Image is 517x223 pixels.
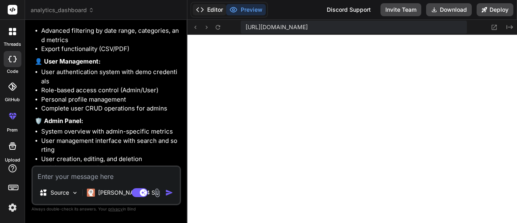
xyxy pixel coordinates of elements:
span: analytics_dashboard [31,6,94,14]
li: Complete user CRUD operations for admins [41,104,179,113]
img: icon [165,189,173,197]
label: prem [7,127,18,134]
div: Discord Support [322,3,376,16]
button: Preview [226,4,266,15]
img: Pick Models [71,189,78,196]
button: Invite Team [380,3,421,16]
button: Deploy [477,3,513,16]
li: User authentication system with demo credentials [41,68,179,86]
li: User management interface with search and sorting [41,136,179,155]
label: GitHub [5,96,20,103]
p: Source [50,189,69,197]
p: [PERSON_NAME] 4 S.. [98,189,158,197]
li: User creation, editing, and deletion [41,155,179,164]
img: attachment [153,188,162,198]
li: Export functionality (CSV/PDF) [41,45,179,54]
span: privacy [108,206,123,211]
strong: 🛡️ Admin Panel: [35,117,83,125]
button: Download [426,3,472,16]
li: System overview with admin-specific metrics [41,127,179,136]
span: [URL][DOMAIN_NAME] [246,23,308,31]
li: Advanced filtering by date range, categories, and metrics [41,26,179,45]
label: Upload [5,157,20,164]
label: threads [4,41,21,48]
img: Claude 4 Sonnet [87,189,95,197]
label: code [7,68,18,75]
li: Personal profile management [41,95,179,104]
li: Individual user detail views [41,164,179,173]
iframe: Preview [187,35,517,223]
button: Editor [193,4,226,15]
strong: 👤 User Management: [35,57,101,65]
img: settings [6,201,19,215]
p: Always double-check its answers. Your in Bind [32,205,181,213]
li: Role-based access control (Admin/User) [41,86,179,95]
